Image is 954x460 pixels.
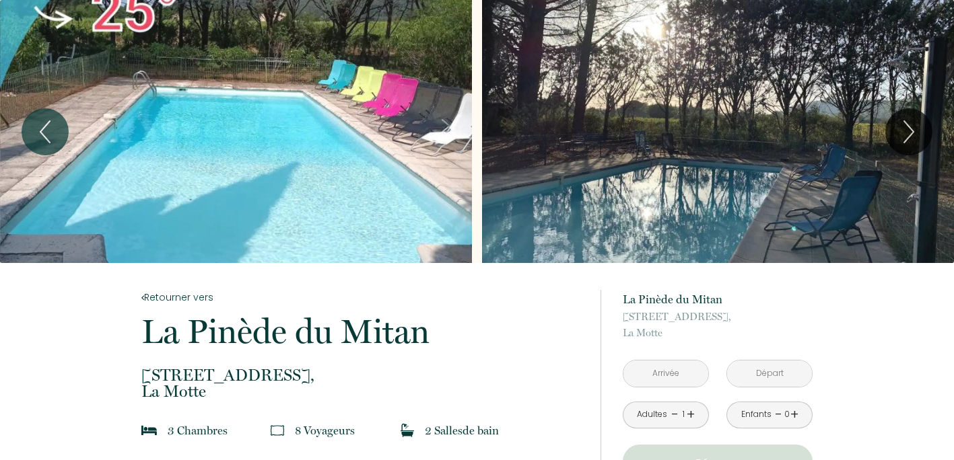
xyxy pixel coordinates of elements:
[680,408,687,421] div: 1
[885,108,932,155] button: Next
[168,421,228,440] p: 3 Chambre
[223,424,228,437] span: s
[141,290,583,305] a: Retourner vers
[687,404,695,425] a: +
[623,309,813,325] span: [STREET_ADDRESS],
[22,108,69,155] button: Previous
[727,360,812,387] input: Départ
[623,309,813,341] p: La Motte
[623,360,708,387] input: Arrivée
[637,408,667,421] div: Adultes
[790,404,798,425] a: +
[671,404,679,425] a: -
[425,421,499,440] p: 2 Salle de bain
[295,421,355,440] p: 8 Voyageur
[775,404,782,425] a: -
[141,367,583,399] p: La Motte
[458,424,463,437] span: s
[623,290,813,309] p: La Pinède du Mitan
[141,315,583,348] p: La Pinède du Mitan
[741,408,772,421] div: Enfants
[784,408,790,421] div: 0
[141,367,583,383] span: [STREET_ADDRESS],
[350,424,355,437] span: s
[271,424,284,437] img: guests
